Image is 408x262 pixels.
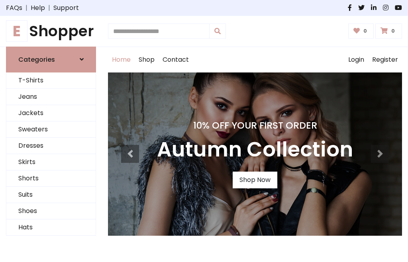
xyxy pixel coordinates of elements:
h4: 10% Off Your First Order [157,120,353,131]
span: 0 [361,27,369,35]
h3: Autumn Collection [157,137,353,162]
a: Skirts [6,154,96,170]
a: Login [344,47,368,72]
span: 0 [389,27,397,35]
a: Contact [159,47,193,72]
a: Hats [6,219,96,236]
a: Register [368,47,402,72]
a: Shop Now [233,172,277,188]
span: | [45,3,53,13]
a: 0 [348,23,374,39]
a: Home [108,47,135,72]
a: Suits [6,187,96,203]
a: Jackets [6,105,96,121]
a: Dresses [6,138,96,154]
a: Sweaters [6,121,96,138]
a: Shop [135,47,159,72]
a: 0 [375,23,402,39]
a: Shoes [6,203,96,219]
a: Help [31,3,45,13]
a: Support [53,3,79,13]
a: Categories [6,47,96,72]
a: Jeans [6,89,96,105]
a: EShopper [6,22,96,40]
h1: Shopper [6,22,96,40]
a: Shorts [6,170,96,187]
h6: Categories [18,56,55,63]
a: FAQs [6,3,22,13]
span: | [22,3,31,13]
span: E [6,20,27,42]
a: T-Shirts [6,72,96,89]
